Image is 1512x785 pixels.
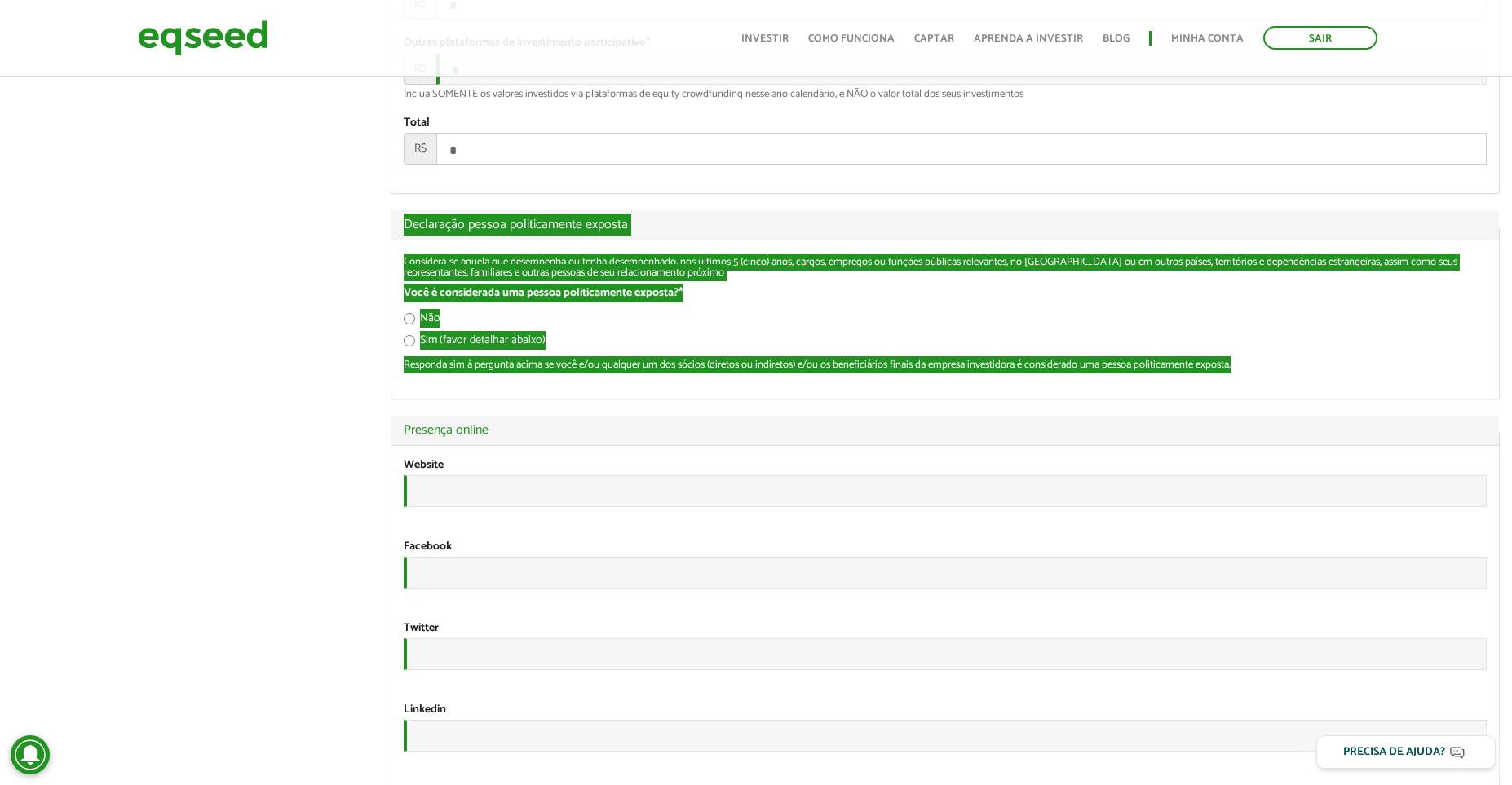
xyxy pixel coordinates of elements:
[404,335,546,351] label: Sim (favor detalhar abaixo)
[404,313,415,324] input: Não
[404,288,683,299] label: Você é considerada uma pessoa politicamente exposta?
[404,359,1488,370] div: Responda sim à pergunta acima se você e/ou qualquer um dos sócios (diretos ou indiretos) e/ou os ...
[679,284,683,302] span: Este campo é obrigatório.
[404,313,440,329] label: Não
[404,623,439,634] label: Twitter
[914,33,954,44] a: Captar
[404,704,446,716] label: Linkedin
[741,33,789,44] a: Investir
[404,133,436,165] span: R$
[404,424,1488,437] a: Presença online
[404,117,430,129] label: Total
[1263,26,1377,50] a: Sair
[138,16,268,60] img: EqSeed
[404,218,1488,232] a: Declaração pessoa politicamente exposta
[808,33,895,44] a: Como funciona
[404,541,452,553] label: Facebook
[974,33,1083,44] a: Aprenda a investir
[1103,33,1130,44] a: Blog
[404,335,415,346] input: Sim (favor detalhar abaixo)
[404,257,1488,278] div: Considera-se aquela que desempenha ou tenha desempenhado, nos últimos 5 (cinco) anos, cargos, emp...
[404,460,444,471] label: Website
[1171,33,1244,44] a: Minha conta
[404,89,1488,99] div: Inclua SOMENTE os valores investidos via plataformas de equity crowdfunding nesse ano calendário,...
